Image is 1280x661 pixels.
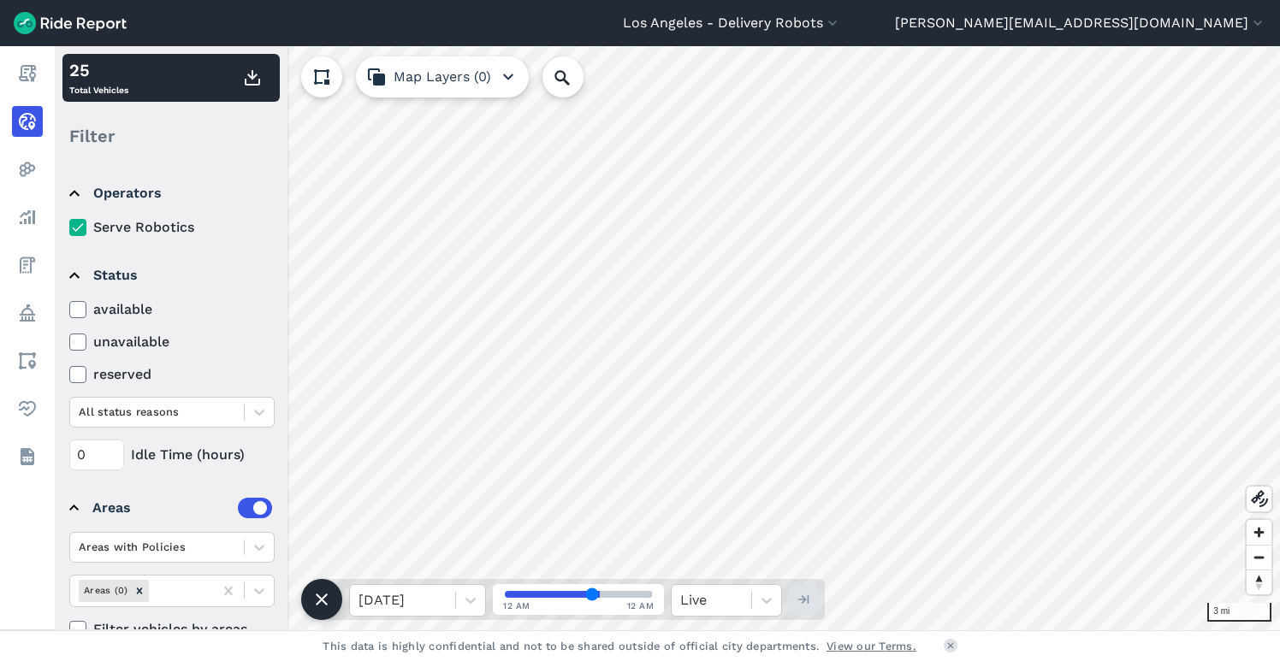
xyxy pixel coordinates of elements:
button: Zoom in [1247,520,1271,545]
button: Zoom out [1247,545,1271,570]
button: Los Angeles - Delivery Robots [623,13,841,33]
summary: Areas [69,484,272,532]
a: View our Terms. [827,638,916,654]
div: Remove Areas (0) [130,580,149,601]
div: Areas [92,498,272,518]
label: Filter vehicles by areas [69,619,275,640]
img: Ride Report [14,12,127,34]
canvas: Map [55,46,1280,630]
a: Analyze [12,202,43,233]
div: Idle Time (hours) [69,440,275,470]
button: [PERSON_NAME][EMAIL_ADDRESS][DOMAIN_NAME] [895,13,1266,33]
a: Health [12,393,43,424]
a: Areas [12,345,43,376]
a: Heatmaps [12,154,43,185]
summary: Operators [69,169,272,217]
div: Areas (0) [79,580,130,601]
div: 25 [69,57,128,83]
label: reserved [69,364,275,385]
button: Reset bearing to north [1247,570,1271,594]
summary: Status [69,251,272,299]
span: 12 AM [503,599,530,612]
div: Filter [62,109,280,162]
label: available [69,299,275,320]
label: unavailable [69,332,275,352]
a: Policy [12,298,43,328]
a: Realtime [12,106,43,137]
a: Datasets [12,441,43,472]
div: 3 mi [1207,603,1271,622]
input: Search Location or Vehicles [542,56,611,97]
span: 12 AM [627,599,655,612]
a: Fees [12,250,43,280]
a: Report [12,58,43,89]
button: Map Layers (0) [356,56,529,97]
label: Serve Robotics [69,217,275,238]
div: Total Vehicles [69,57,128,98]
